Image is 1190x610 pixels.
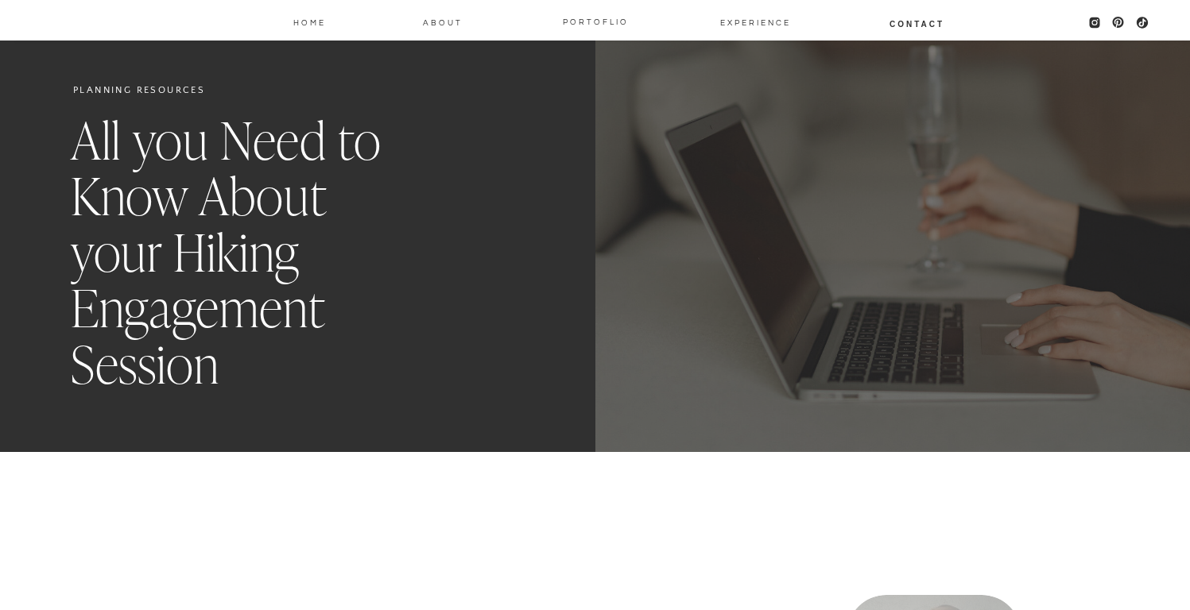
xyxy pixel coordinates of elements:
a: EXPERIENCE [720,15,778,28]
a: Contact [889,17,946,29]
a: Planning Resources [73,85,205,95]
a: PORTOFLIO [556,14,635,27]
a: Home [293,15,328,28]
h1: All you Need to Know About your Hiking Engagement Session [71,114,406,394]
a: About [422,15,463,28]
